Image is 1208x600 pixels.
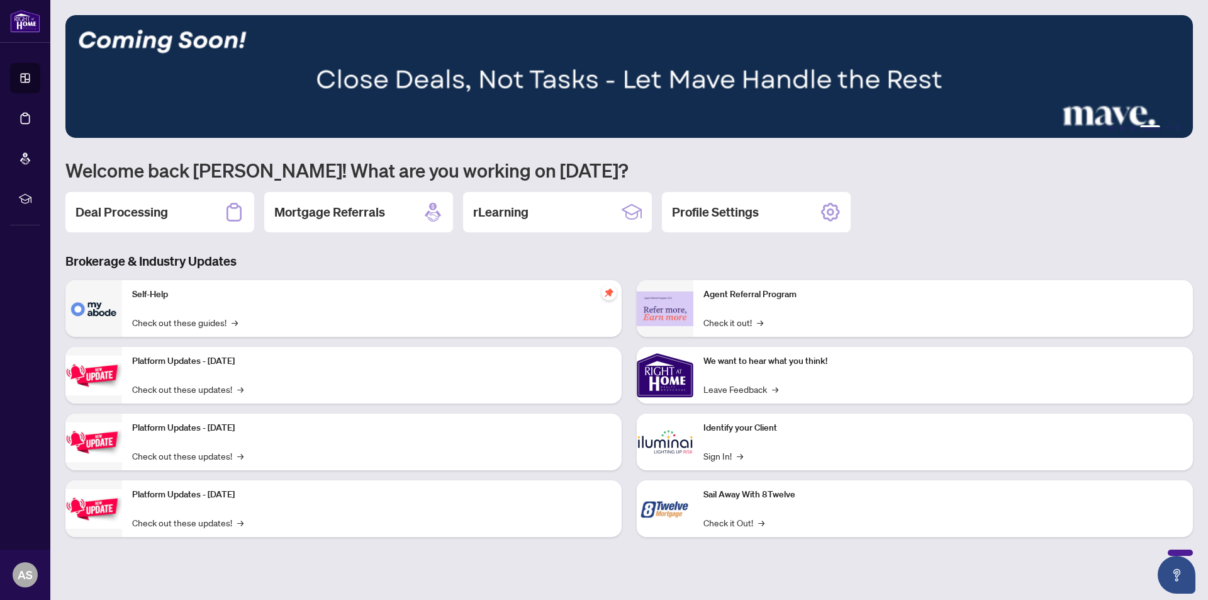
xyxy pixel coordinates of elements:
[132,354,612,368] p: Platform Updates - [DATE]
[132,421,612,435] p: Platform Updates - [DATE]
[637,292,693,326] img: Agent Referral Program
[703,382,778,396] a: Leave Feedback→
[75,203,168,221] h2: Deal Processing
[237,382,243,396] span: →
[132,382,243,396] a: Check out these updates!→
[1158,556,1195,594] button: Open asap
[18,566,33,584] span: AS
[672,203,759,221] h2: Profile Settings
[737,449,743,463] span: →
[772,382,778,396] span: →
[65,158,1193,182] h1: Welcome back [PERSON_NAME]! What are you working on [DATE]?
[637,480,693,537] img: Sail Away With 8Twelve
[65,356,122,395] img: Platform Updates - July 21, 2025
[65,422,122,462] img: Platform Updates - July 8, 2025
[65,280,122,337] img: Self-Help
[703,315,763,329] a: Check it out!→
[703,516,764,529] a: Check it Out!→
[1140,125,1160,130] button: 4
[703,354,1183,368] p: We want to hear what you think!
[637,414,693,470] img: Identify your Client
[132,488,612,502] p: Platform Updates - [DATE]
[10,9,40,33] img: logo
[703,288,1183,302] p: Agent Referral Program
[1165,125,1170,130] button: 5
[132,315,238,329] a: Check out these guides!→
[601,285,617,300] span: pushpin
[232,315,238,329] span: →
[703,488,1183,502] p: Sail Away With 8Twelve
[758,516,764,529] span: →
[237,449,243,463] span: →
[237,516,243,529] span: →
[65,252,1193,270] h3: Brokerage & Industry Updates
[1130,125,1135,130] button: 3
[132,516,243,529] a: Check out these updates!→
[274,203,385,221] h2: Mortgage Referrals
[473,203,528,221] h2: rLearning
[1120,125,1125,130] button: 2
[1175,125,1180,130] button: 6
[132,449,243,463] a: Check out these updates!→
[703,421,1183,435] p: Identify your Client
[703,449,743,463] a: Sign In!→
[1110,125,1115,130] button: 1
[637,347,693,404] img: We want to hear what you think!
[65,489,122,529] img: Platform Updates - June 23, 2025
[757,315,763,329] span: →
[132,288,612,302] p: Self-Help
[65,15,1193,138] img: Slide 3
